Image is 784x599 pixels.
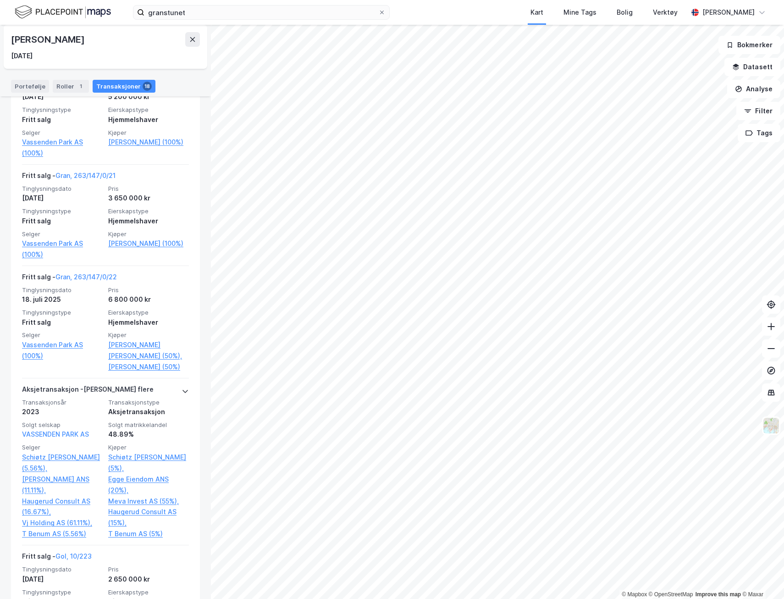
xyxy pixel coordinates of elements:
div: Portefølje [11,80,49,93]
span: Transaksjonsår [22,399,103,406]
a: Vassenden Park AS (100%) [22,137,103,159]
span: Tinglysningstype [22,207,103,215]
span: Pris [108,185,189,193]
a: [PERSON_NAME] [PERSON_NAME] (50%), [108,339,189,361]
div: Hjemmelshaver [108,216,189,227]
span: Selger [22,331,103,339]
div: 5 200 000 kr [108,91,189,102]
div: 18. juli 2025 [22,294,103,305]
img: Z [762,417,780,434]
a: OpenStreetMap [649,591,693,598]
span: Kjøper [108,331,189,339]
div: Aksjetransaksjon [108,406,189,417]
a: Haugerud Consult AS (15%), [108,506,189,528]
a: Meva Invest AS (55%), [108,496,189,507]
span: Kjøper [108,444,189,451]
span: Tinglysningstype [22,588,103,596]
div: Fritt salg [22,114,103,125]
span: Kjøper [108,230,189,238]
button: Tags [738,124,780,142]
div: [PERSON_NAME] [11,32,86,47]
a: Vj Holding AS (61.11%), [22,517,103,528]
span: Pris [108,566,189,573]
div: Verktøy [653,7,678,18]
div: Fritt salg [22,216,103,227]
div: 6 800 000 kr [108,294,189,305]
span: Selger [22,230,103,238]
div: Roller [53,80,89,93]
a: VASSENDEN PARK AS [22,430,89,438]
a: Improve this map [696,591,741,598]
a: [PERSON_NAME] ANS (11.11%), [22,474,103,496]
span: Tinglysningsdato [22,566,103,573]
div: Fritt salg [22,317,103,328]
span: Tinglysningstype [22,106,103,114]
a: Mapbox [622,591,647,598]
a: Gran, 263/147/0/21 [55,172,116,179]
span: Solgt selskap [22,421,103,429]
div: 18 [143,82,152,91]
div: Hjemmelshaver [108,317,189,328]
div: Kart [530,7,543,18]
a: Vassenden Park AS (100%) [22,238,103,260]
button: Bokmerker [718,36,780,54]
span: Tinglysningstype [22,309,103,316]
span: Transaksjonstype [108,399,189,406]
div: 2 650 000 kr [108,574,189,585]
div: 1 [76,82,85,91]
a: Gran, 263/147/0/22 [55,273,117,281]
div: 2023 [22,406,103,417]
span: Kjøper [108,129,189,137]
span: Solgt matrikkelandel [108,421,189,429]
span: Eierskapstype [108,106,189,114]
div: Mine Tags [563,7,596,18]
a: Gol, 10/223 [55,552,92,560]
div: Fritt salg - [22,551,92,566]
div: 3 650 000 kr [108,193,189,204]
span: Eierskapstype [108,207,189,215]
span: Selger [22,129,103,137]
div: Hjemmelshaver [108,114,189,125]
div: Kontrollprogram for chat [738,555,784,599]
button: Datasett [724,58,780,76]
input: Søk på adresse, matrikkel, gårdeiere, leietakere eller personer [144,6,378,19]
a: Egge Eiendom ANS (20%), [108,474,189,496]
span: Tinglysningsdato [22,286,103,294]
span: Selger [22,444,103,451]
button: Analyse [727,80,780,98]
button: Filter [736,102,780,120]
div: Fritt salg - [22,272,117,286]
iframe: Chat Widget [738,555,784,599]
img: logo.f888ab2527a4732fd821a326f86c7f29.svg [15,4,111,20]
span: Eierskapstype [108,309,189,316]
div: [DATE] [22,574,103,585]
div: [DATE] [22,91,103,102]
a: [PERSON_NAME] (50%) [108,361,189,372]
div: [PERSON_NAME] [702,7,755,18]
a: T Benum AS (5%) [108,528,189,539]
a: Schiøtz [PERSON_NAME] (5%), [108,452,189,474]
a: Vassenden Park AS (100%) [22,339,103,361]
div: Transaksjoner [93,80,155,93]
span: Tinglysningsdato [22,185,103,193]
div: [DATE] [11,50,33,61]
span: Pris [108,286,189,294]
div: Fritt salg - [22,170,116,185]
a: [PERSON_NAME] (100%) [108,137,189,148]
div: Aksjetransaksjon - [PERSON_NAME] flere [22,384,154,399]
div: 48.89% [108,429,189,440]
a: Haugerud Consult AS (16.67%), [22,496,103,518]
div: [DATE] [22,193,103,204]
a: [PERSON_NAME] (100%) [108,238,189,249]
a: T Benum AS (5.56%) [22,528,103,539]
span: Eierskapstype [108,588,189,596]
a: Schiøtz [PERSON_NAME] (5.56%), [22,452,103,474]
div: Bolig [617,7,633,18]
